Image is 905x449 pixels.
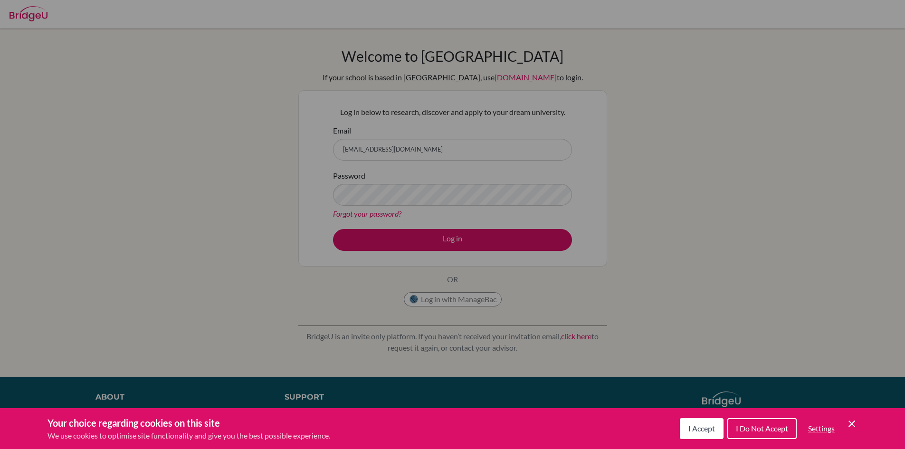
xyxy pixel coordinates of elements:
span: I Do Not Accept [736,424,788,433]
h3: Your choice regarding cookies on this site [48,416,330,430]
button: I Accept [680,418,724,439]
span: I Accept [688,424,715,433]
p: We use cookies to optimise site functionality and give you the best possible experience. [48,430,330,441]
button: I Do Not Accept [727,418,797,439]
button: Settings [800,419,842,438]
button: Save and close [846,418,857,430]
span: Settings [808,424,835,433]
